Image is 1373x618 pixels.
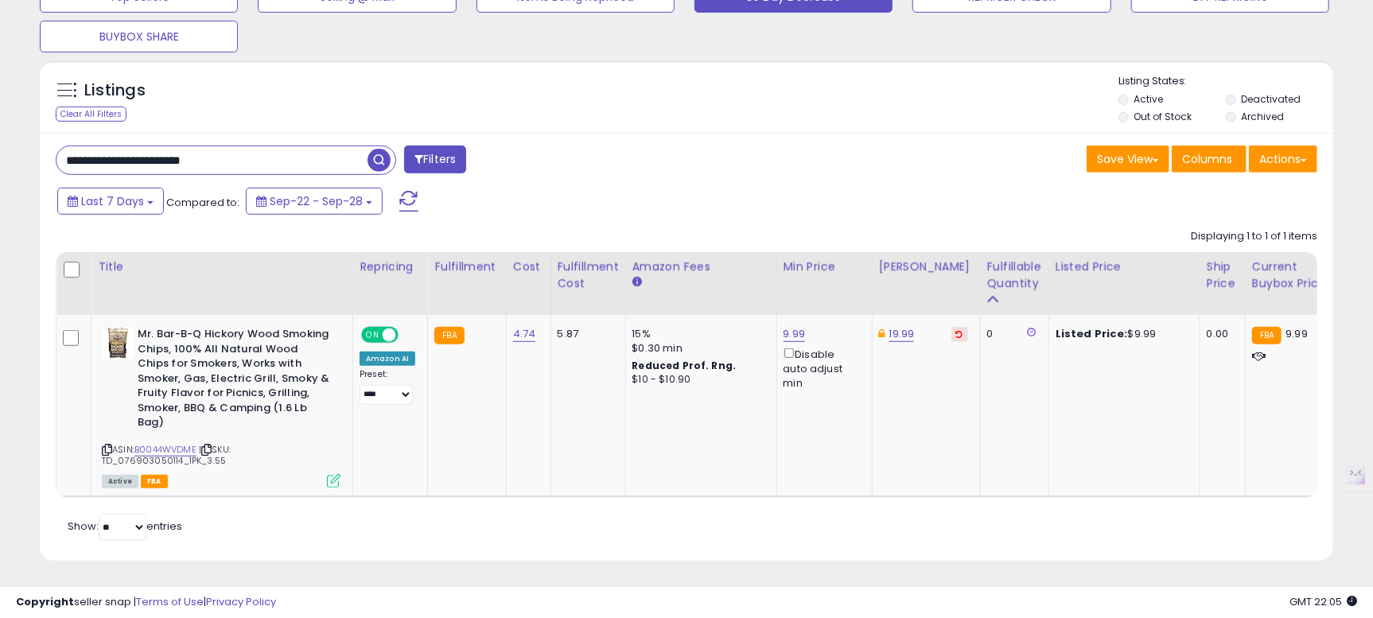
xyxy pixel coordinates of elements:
b: Listed Price: [1056,326,1128,341]
button: Actions [1249,146,1317,173]
button: Sep-22 - Sep-28 [246,188,383,215]
small: FBA [1252,327,1282,344]
a: B0044WVDME [134,443,196,457]
div: Preset: [360,369,415,405]
a: Terms of Use [136,594,204,609]
div: Displaying 1 to 1 of 1 items [1191,229,1317,244]
button: Filters [404,146,466,173]
label: Active [1134,92,1163,106]
button: Save View [1087,146,1169,173]
a: 4.74 [513,326,536,342]
span: Compared to: [166,195,239,210]
img: 51geSXAr9+S._SL40_.jpg [102,327,134,359]
div: Fulfillment Cost [558,258,619,292]
div: Title [98,258,346,275]
span: ON [363,328,383,342]
div: Amazon Fees [632,258,770,275]
div: Cost [513,258,544,275]
strong: Copyright [16,594,74,609]
span: Show: entries [68,519,182,534]
small: FBA [434,327,464,344]
div: 0 [987,327,1037,341]
div: 5.87 [558,327,613,341]
div: Min Price [784,258,865,275]
div: Fulfillment [434,258,499,275]
div: Disable auto adjust min [784,345,860,391]
label: Archived [1242,110,1285,123]
small: Amazon Fees. [632,275,642,290]
button: BUYBOX SHARE [40,21,238,52]
span: All listings currently available for purchase on Amazon [102,475,138,488]
p: Listing States: [1118,74,1333,89]
div: 0.00 [1207,327,1233,341]
b: Reduced Prof. Rng. [632,359,737,372]
a: 9.99 [784,326,806,342]
div: Current Buybox Price [1252,258,1334,292]
span: FBA [141,475,168,488]
b: Mr. Bar-B-Q Hickory Wood Smoking Chips, 100% All Natural Wood Chips for Smokers, Works with Smoke... [138,327,331,434]
span: OFF [396,328,422,342]
label: Out of Stock [1134,110,1192,123]
div: Fulfillable Quantity [987,258,1042,292]
div: Listed Price [1056,258,1193,275]
div: Amazon AI [360,352,415,366]
div: ASIN: [102,327,340,486]
span: 2025-10-6 22:05 GMT [1289,594,1357,609]
div: Clear All Filters [56,107,126,122]
div: $0.30 min [632,341,764,356]
span: Last 7 Days [81,193,144,209]
span: 9.99 [1285,326,1308,341]
div: $10 - $10.90 [632,373,764,387]
div: 15% [632,327,764,341]
h5: Listings [84,80,146,102]
div: [PERSON_NAME] [879,258,974,275]
span: Columns [1182,151,1232,167]
label: Deactivated [1242,92,1301,106]
span: Sep-22 - Sep-28 [270,193,363,209]
div: seller snap | | [16,595,276,610]
button: Columns [1172,146,1247,173]
div: Ship Price [1207,258,1239,292]
div: $9.99 [1056,327,1188,341]
div: Repricing [360,258,421,275]
button: Last 7 Days [57,188,164,215]
a: 19.99 [889,326,915,342]
span: | SKU: TD_076903050114_1PK_3.55 [102,443,231,467]
a: Privacy Policy [206,594,276,609]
